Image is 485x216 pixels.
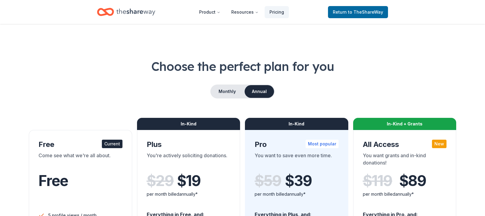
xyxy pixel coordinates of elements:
[363,191,447,198] div: per month billed annually*
[363,152,447,169] div: You want grants and in-kind donations!
[177,172,201,189] span: $ 19
[306,140,339,148] div: Most popular
[147,152,231,169] div: You're actively soliciting donations.
[333,8,383,16] span: Return
[147,191,231,198] div: per month billed annually*
[245,85,274,98] button: Annual
[226,6,263,18] button: Resources
[194,5,289,19] nav: Main
[38,140,122,149] div: Free
[24,58,461,75] h1: Choose the perfect plan for you
[255,140,339,149] div: Pro
[285,172,312,189] span: $ 39
[265,6,289,18] a: Pricing
[97,5,155,19] a: Home
[38,152,122,169] div: Come see what we're all about.
[211,85,243,98] button: Monthly
[102,140,122,148] div: Current
[38,172,68,190] span: Free
[137,118,240,130] div: In-Kind
[194,6,225,18] button: Product
[353,118,457,130] div: In-Kind + Grants
[328,6,388,18] a: Returnto TheShareWay
[255,191,339,198] div: per month billed annually*
[432,140,447,148] div: New
[399,172,426,189] span: $ 89
[245,118,348,130] div: In-Kind
[363,140,447,149] div: All Access
[255,152,339,169] div: You want to save even more time.
[348,9,383,15] span: to TheShareWay
[147,140,231,149] div: Plus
